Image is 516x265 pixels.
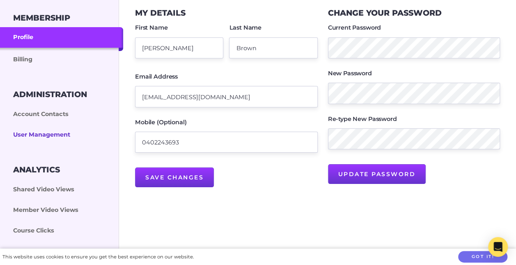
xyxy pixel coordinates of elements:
[2,253,194,261] div: This website uses cookies to ensure you get the best experience on our website.
[328,8,442,18] h3: Change your Password
[328,116,397,122] label: Re-type New Password
[135,167,214,187] input: Save Changes
[13,90,87,99] h3: Administration
[13,13,70,23] h3: Membership
[135,8,186,18] h3: My Details
[229,25,261,30] label: Last Name
[135,25,167,30] label: First Name
[488,237,508,257] div: Open Intercom Messenger
[328,25,381,30] label: Current Password
[328,164,426,184] input: Update Password
[13,165,60,174] h3: Analytics
[458,251,507,263] button: Got it!
[135,74,178,79] label: Email Address
[328,70,372,76] label: New Password
[135,119,186,125] label: Mobile (Optional)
